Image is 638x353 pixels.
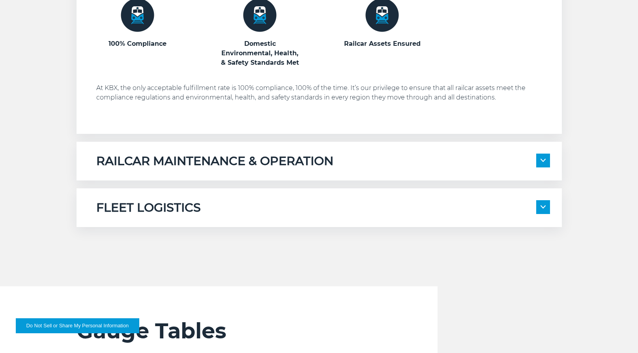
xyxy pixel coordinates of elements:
[96,83,550,102] p: At KBX, the only acceptable fulfillment rate is 100% compliance, 100% of the time. It’s our privi...
[96,39,179,49] h3: 100% Compliance
[96,200,201,215] h5: FLEET LOGISTICS
[341,39,424,49] h3: Railcar Assets Ensured
[96,154,333,169] h5: RAILCAR MAINTENANCE & OPERATION
[16,318,139,333] button: Do Not Sell or Share My Personal Information
[541,205,546,208] img: arrow
[219,39,301,68] h3: Domestic Environmental, Health, & Safety Standards Met
[541,159,546,162] img: arrow
[77,318,438,344] h2: Gauge Tables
